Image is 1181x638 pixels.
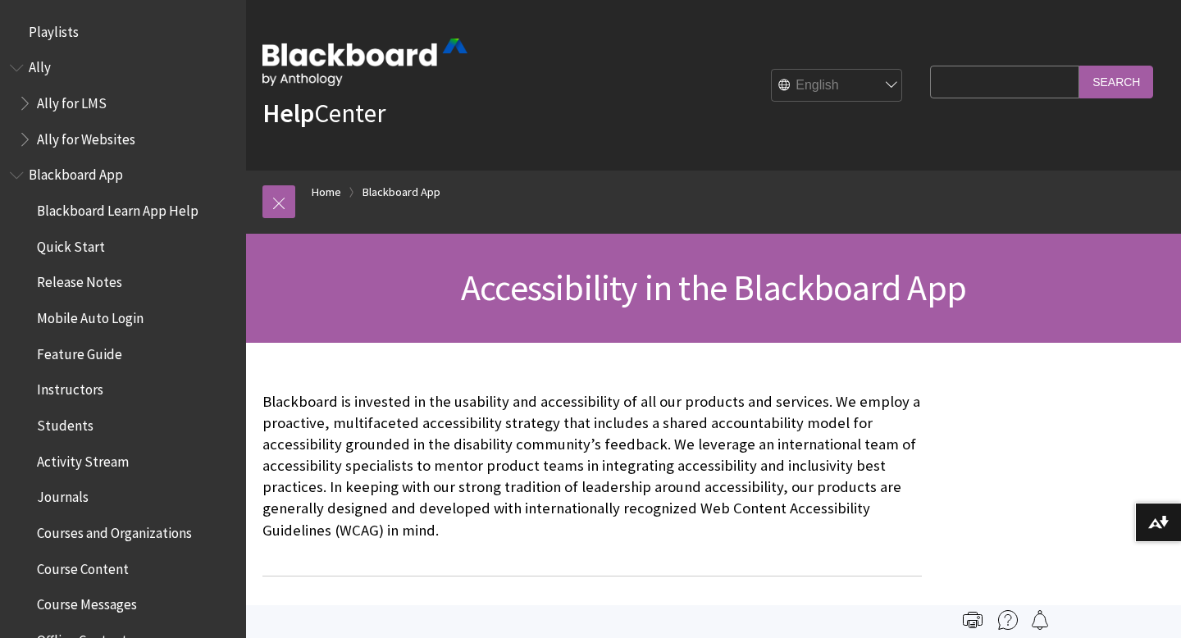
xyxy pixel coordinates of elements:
[10,18,236,46] nav: Book outline for Playlists
[772,70,903,103] select: Site Language Selector
[29,162,123,184] span: Blackboard App
[29,18,79,40] span: Playlists
[312,182,341,203] a: Home
[37,304,144,326] span: Mobile Auto Login
[37,233,105,255] span: Quick Start
[37,448,129,470] span: Activity Stream
[363,182,440,203] a: Blackboard App
[29,54,51,76] span: Ally
[262,97,314,130] strong: Help
[37,412,93,434] span: Students
[37,591,137,613] span: Course Messages
[37,89,107,112] span: Ally for LMS
[262,596,922,631] span: Semantic structure and navigation
[262,39,467,86] img: Blackboard by Anthology
[37,376,103,399] span: Instructors
[37,519,192,541] span: Courses and Organizations
[461,265,966,310] span: Accessibility in the Blackboard App
[37,269,122,291] span: Release Notes
[998,610,1018,630] img: More help
[262,97,385,130] a: HelpCenter
[10,54,236,153] nav: Book outline for Anthology Ally Help
[37,555,129,577] span: Course Content
[963,610,983,630] img: Print
[37,484,89,506] span: Journals
[37,125,135,148] span: Ally for Websites
[262,391,922,541] p: Blackboard is invested in the usability and accessibility of all our products and services. We em...
[37,340,122,362] span: Feature Guide
[1079,66,1153,98] input: Search
[37,197,198,219] span: Blackboard Learn App Help
[1030,610,1050,630] img: Follow this page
